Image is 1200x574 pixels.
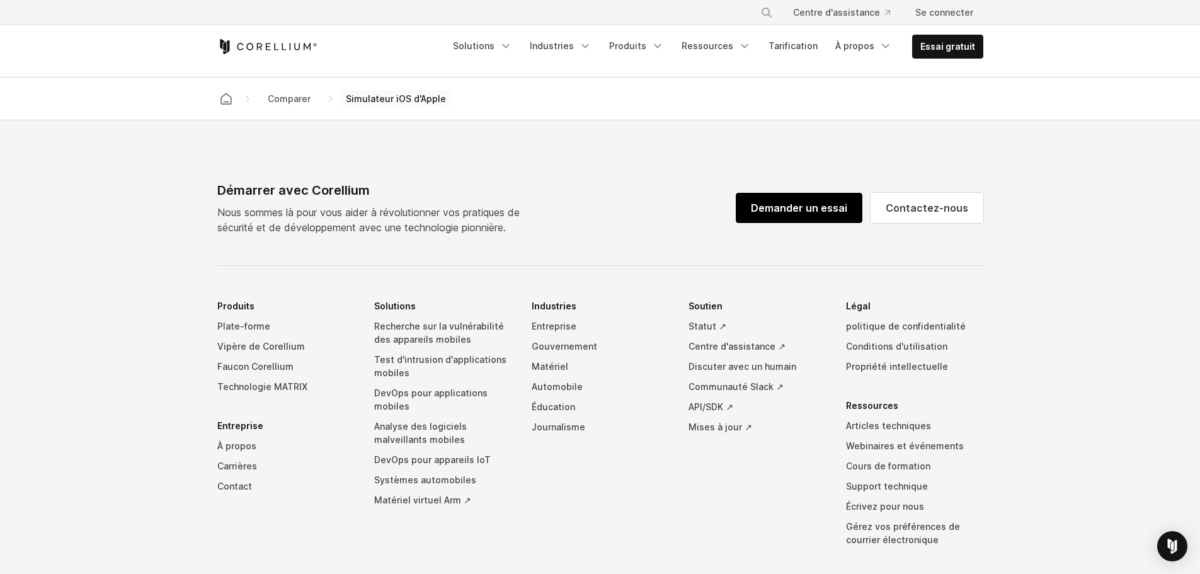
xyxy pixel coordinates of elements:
[346,93,446,104] font: Simulateur iOS d'Apple
[886,202,968,214] font: Contactez-nous
[689,361,796,372] font: Discuter avec un humain
[217,361,294,372] font: Faucon Corellium
[217,39,317,54] a: Corellium Accueil
[915,7,973,18] font: Se connecter
[217,481,252,491] font: Contact
[445,35,983,59] div: Menu de navigation
[689,381,784,392] font: Communauté Slack ↗
[217,183,370,198] font: Démarrer avec Corellium
[689,422,752,432] font: Mises à jour ↗
[682,40,733,51] font: Ressources
[217,341,305,352] font: Vipère de Corellium
[532,422,585,432] font: Journalisme
[532,321,576,331] font: Entreprise
[374,474,476,485] font: Systèmes automobiles
[846,321,966,331] font: politique de confidentialité
[689,321,726,331] font: Statut ↗
[532,361,568,372] font: Matériel
[374,495,471,505] font: Matériel virtuel Arm ↗
[374,454,491,465] font: DevOps pour appareils IoT
[374,387,488,411] font: DevOps pour applications mobiles
[755,1,778,24] button: Recherche
[217,381,307,392] font: Technologie MATRIX
[217,461,257,471] font: Carrières
[846,341,947,352] font: Conditions d'utilisation
[268,93,311,104] font: Comparer
[374,321,504,345] font: Recherche sur la vulnérabilité des appareils mobiles
[846,521,960,545] font: Gérez vos préférences de courrier électronique
[689,401,733,412] font: API/SDK ↗
[846,440,964,451] font: Webinaires et événements
[215,90,237,108] a: Maison Corellium
[217,321,270,331] font: Plate-forme
[736,193,862,223] a: Demander un essai
[532,381,583,392] font: Automobile
[1157,531,1187,561] div: Open Intercom Messenger
[609,40,646,51] font: Produits
[530,40,574,51] font: Industries
[769,40,818,51] font: Tarification
[374,354,506,378] font: Test d'intrusion d'applications mobiles
[846,361,948,372] font: Propriété intellectuelle
[745,1,983,24] div: Menu de navigation
[532,341,597,352] font: Gouvernement
[453,40,494,51] font: Solutions
[846,420,931,431] font: Articles techniques
[846,481,928,491] font: Support technique
[258,88,321,110] a: Comparer
[793,7,880,18] font: Centre d'assistance
[532,401,575,412] font: Éducation
[846,501,924,512] font: Écrivez pour nous
[374,421,467,445] font: Analyse des logiciels malveillants mobiles
[835,40,874,51] font: À propos
[846,461,930,471] font: Cours de formation
[217,296,983,569] div: Menu de navigation
[871,193,983,223] a: Contactez-nous
[689,341,786,352] font: Centre d'assistance ↗
[920,41,975,52] font: Essai gratuit
[217,440,256,451] font: À propos
[217,206,520,234] font: Nous sommes là pour vous aider à révolutionner vos pratiques de sécurité et de développement avec...
[751,202,847,214] font: Demander un essai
